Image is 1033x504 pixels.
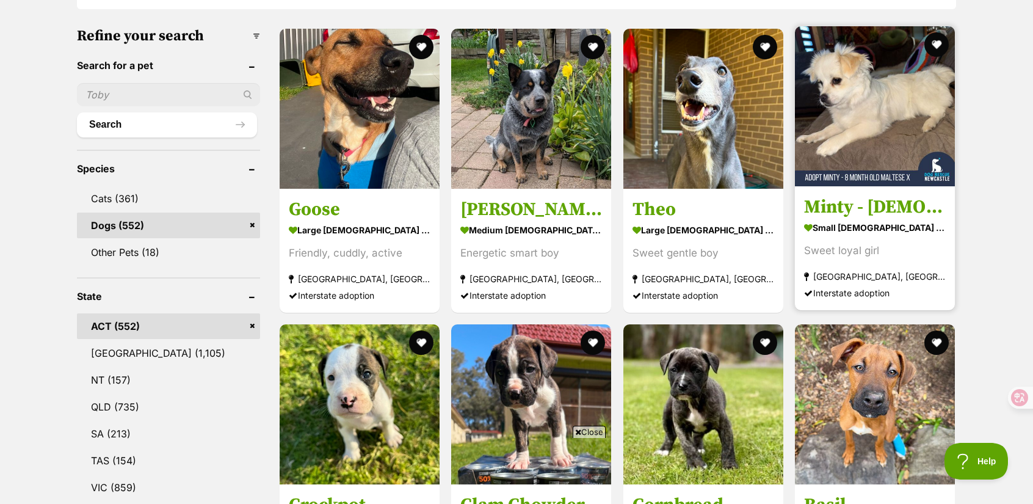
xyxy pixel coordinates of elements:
[581,35,606,59] button: favourite
[581,331,606,355] button: favourite
[753,35,777,59] button: favourite
[280,29,440,189] img: Goose - German Shepherd Dog
[795,186,955,310] a: Minty - [DEMOGRAPHIC_DATA] Maltese X small [DEMOGRAPHIC_DATA] Dog Sweet loyal girl [GEOGRAPHIC_DA...
[573,426,606,438] span: Close
[289,198,430,221] h3: Goose
[804,243,946,259] div: Sweet loyal girl
[795,26,955,186] img: Minty - 8 Month Old Maltese X - Maltese x Shih Tzu x Pomeranian Dog
[632,221,774,239] strong: large [DEMOGRAPHIC_DATA] Dog
[804,268,946,285] strong: [GEOGRAPHIC_DATA], [GEOGRAPHIC_DATA]
[409,331,433,355] button: favourite
[632,198,774,221] h3: Theo
[77,313,260,339] a: ACT (552)
[77,112,257,137] button: Search
[294,443,739,498] iframe: Advertisement
[623,324,783,484] img: Cornbread - Bull Arab Dog
[460,245,602,261] div: Energetic smart boy
[289,221,430,239] strong: large [DEMOGRAPHIC_DATA] Dog
[77,27,260,45] h3: Refine your search
[460,198,602,221] h3: [PERSON_NAME]
[409,35,433,59] button: favourite
[795,324,955,484] img: Basil - Mixed breed Dog
[77,186,260,211] a: Cats (361)
[451,189,611,313] a: [PERSON_NAME] medium [DEMOGRAPHIC_DATA] Dog Energetic smart boy [GEOGRAPHIC_DATA], [GEOGRAPHIC_DA...
[460,221,602,239] strong: medium [DEMOGRAPHIC_DATA] Dog
[77,394,260,420] a: QLD (735)
[289,245,430,261] div: Friendly, cuddly, active
[924,32,949,57] button: favourite
[77,421,260,447] a: SA (213)
[77,291,260,302] header: State
[804,285,946,301] div: Interstate adoption
[77,60,260,71] header: Search for a pet
[623,29,783,189] img: Theo - Greyhound Dog
[77,163,260,174] header: Species
[944,443,1009,480] iframe: Help Scout Beacon - Open
[451,324,611,484] img: Clam Chowder - Bull Arab Dog
[77,83,260,106] input: Toby
[280,324,440,484] img: Crockpot - Bull Arab Dog
[77,239,260,265] a: Other Pets (18)
[460,287,602,304] div: Interstate adoption
[289,271,430,287] strong: [GEOGRAPHIC_DATA], [GEOGRAPHIC_DATA]
[77,475,260,500] a: VIC (859)
[77,448,260,473] a: TAS (154)
[460,271,602,287] strong: [GEOGRAPHIC_DATA], [GEOGRAPHIC_DATA]
[77,367,260,393] a: NT (157)
[632,271,774,287] strong: [GEOGRAPHIC_DATA], [GEOGRAPHIC_DATA]
[451,29,611,189] img: Rufus - Australian Cattle Dog
[289,287,430,304] div: Interstate adoption
[804,219,946,236] strong: small [DEMOGRAPHIC_DATA] Dog
[77,213,260,238] a: Dogs (552)
[280,189,440,313] a: Goose large [DEMOGRAPHIC_DATA] Dog Friendly, cuddly, active [GEOGRAPHIC_DATA], [GEOGRAPHIC_DATA] ...
[623,189,783,313] a: Theo large [DEMOGRAPHIC_DATA] Dog Sweet gentle boy [GEOGRAPHIC_DATA], [GEOGRAPHIC_DATA] Interstat...
[753,331,777,355] button: favourite
[77,340,260,366] a: [GEOGRAPHIC_DATA] (1,105)
[632,245,774,261] div: Sweet gentle boy
[924,331,949,355] button: favourite
[632,287,774,304] div: Interstate adoption
[804,195,946,219] h3: Minty - [DEMOGRAPHIC_DATA] Maltese X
